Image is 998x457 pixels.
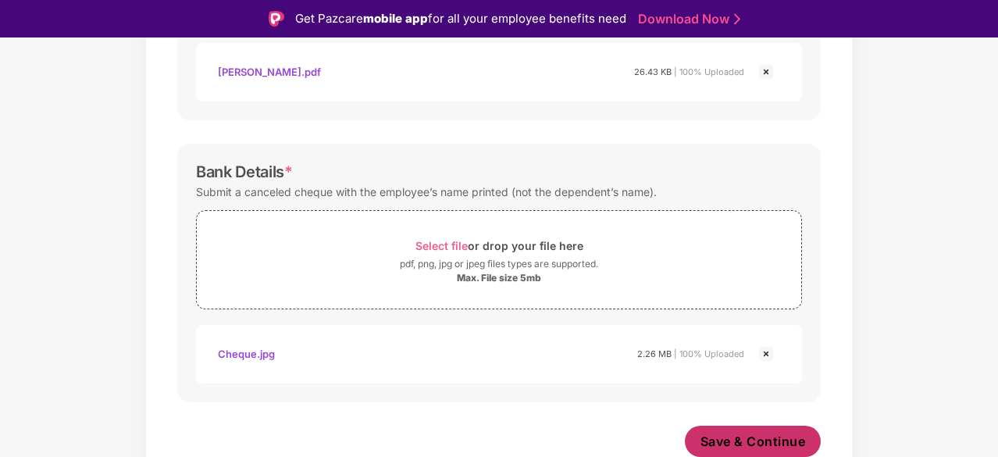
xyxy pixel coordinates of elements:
span: | 100% Uploaded [674,66,744,77]
button: Save & Continue [685,426,822,457]
span: Select file [415,239,468,252]
img: Stroke [734,11,740,27]
div: Submit a canceled cheque with the employee’s name printed (not the dependent’s name). [196,181,657,202]
div: Max. File size 5mb [457,272,541,284]
div: Cheque.jpg [218,341,275,367]
img: Logo [269,11,284,27]
img: svg+xml;base64,PHN2ZyBpZD0iQ3Jvc3MtMjR4MjQiIHhtbG5zPSJodHRwOi8vd3d3LnczLm9yZy8yMDAwL3N2ZyIgd2lkdG... [757,62,775,81]
div: [PERSON_NAME].pdf [218,59,321,85]
span: 2.26 MB [637,348,672,359]
div: pdf, png, jpg or jpeg files types are supported. [400,256,598,272]
div: or drop your file here [415,235,583,256]
div: Get Pazcare for all your employee benefits need [295,9,626,28]
span: Select fileor drop your file herepdf, png, jpg or jpeg files types are supported.Max. File size 5mb [197,223,801,297]
span: Save & Continue [700,433,806,450]
strong: mobile app [363,11,428,26]
img: svg+xml;base64,PHN2ZyBpZD0iQ3Jvc3MtMjR4MjQiIHhtbG5zPSJodHRwOi8vd3d3LnczLm9yZy8yMDAwL3N2ZyIgd2lkdG... [757,345,775,363]
span: | 100% Uploaded [674,348,744,359]
a: Download Now [638,11,736,27]
span: 26.43 KB [634,66,672,77]
div: Bank Details [196,162,293,181]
